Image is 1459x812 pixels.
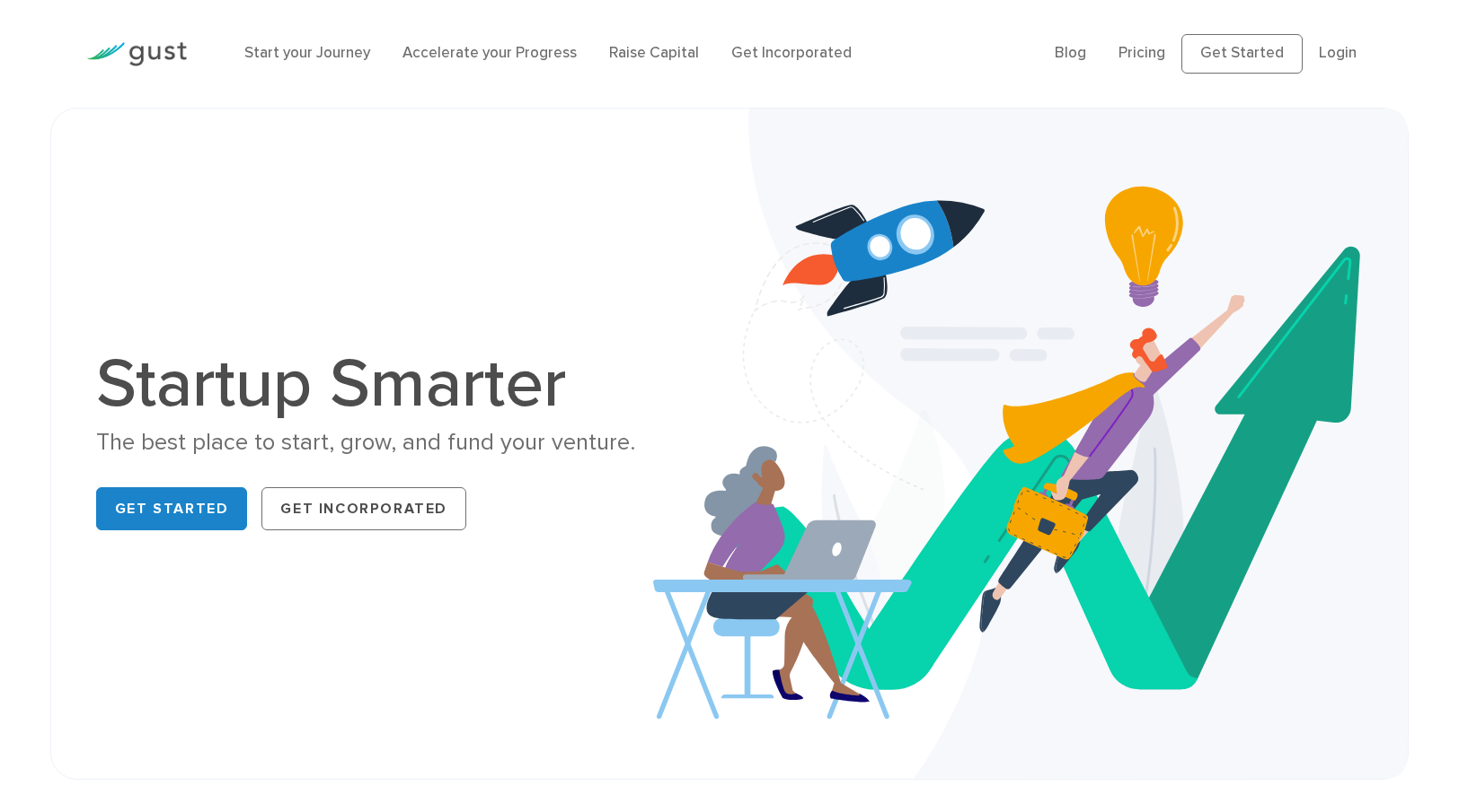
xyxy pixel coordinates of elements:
a: Get Incorporated [731,44,852,62]
h1: Startup Smarter [96,350,716,418]
a: Pricing [1119,44,1165,62]
div: The best place to start, grow, and fund your venture. [96,427,716,458]
a: Get Started [96,487,248,530]
img: Gust Logo [86,42,187,66]
a: Login [1319,44,1357,62]
img: Startup Smarter Hero [653,109,1408,779]
a: Get Incorporated [261,487,466,530]
a: Get Started [1181,34,1303,74]
a: Blog [1055,44,1086,62]
a: Raise Capital [609,44,699,62]
a: Start your Journey [244,44,370,62]
a: Accelerate your Progress [402,44,577,62]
